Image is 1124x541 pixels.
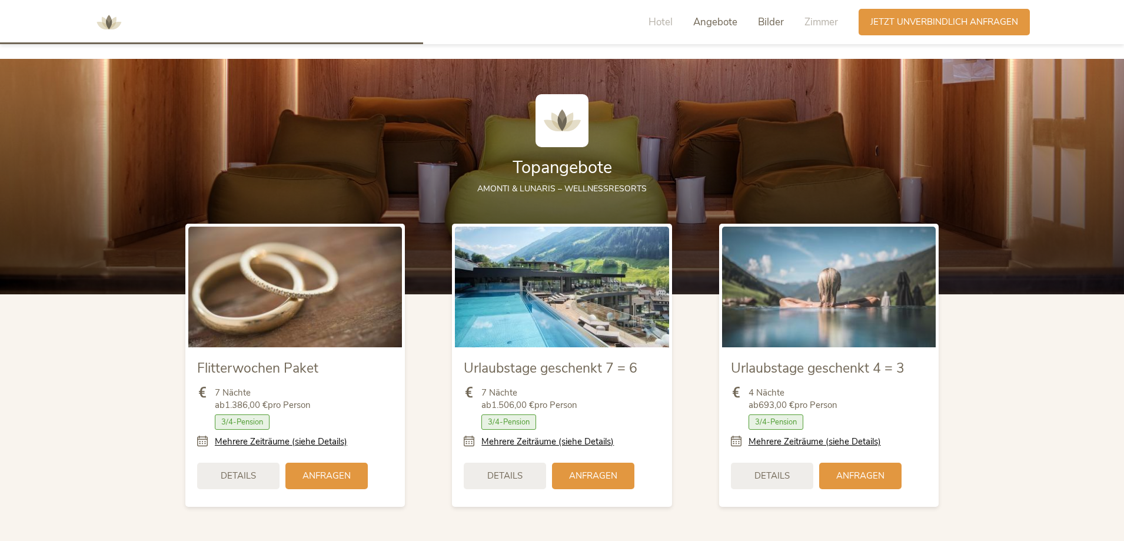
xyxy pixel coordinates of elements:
[477,183,647,194] span: AMONTI & LUNARIS – Wellnessresorts
[749,414,803,430] span: 3/4-Pension
[749,436,881,448] a: Mehrere Zeiträume (siehe Details)
[870,16,1018,28] span: Jetzt unverbindlich anfragen
[215,436,347,448] a: Mehrere Zeiträume (siehe Details)
[749,387,837,411] span: 4 Nächte ab pro Person
[754,470,790,482] span: Details
[215,414,270,430] span: 3/4-Pension
[481,436,614,448] a: Mehrere Zeiträume (siehe Details)
[91,18,127,26] a: AMONTI & LUNARIS Wellnessresort
[302,470,351,482] span: Anfragen
[536,94,588,147] img: AMONTI & LUNARIS Wellnessresort
[569,470,617,482] span: Anfragen
[197,359,318,377] span: Flitterwochen Paket
[804,15,838,29] span: Zimmer
[221,470,256,482] span: Details
[722,227,936,347] img: Urlaubstage geschenkt 4 = 3
[188,227,402,347] img: Flitterwochen Paket
[487,470,523,482] span: Details
[836,470,884,482] span: Anfragen
[491,399,534,411] b: 1.506,00 €
[693,15,737,29] span: Angebote
[225,399,268,411] b: 1.386,00 €
[481,387,577,411] span: 7 Nächte ab pro Person
[481,414,536,430] span: 3/4-Pension
[758,15,784,29] span: Bilder
[649,15,673,29] span: Hotel
[464,359,637,377] span: Urlaubstage geschenkt 7 = 6
[759,399,794,411] b: 693,00 €
[215,387,311,411] span: 7 Nächte ab pro Person
[91,5,127,40] img: AMONTI & LUNARIS Wellnessresort
[455,227,669,347] img: Urlaubstage geschenkt 7 = 6
[731,359,904,377] span: Urlaubstage geschenkt 4 = 3
[513,156,612,179] span: Topangebote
